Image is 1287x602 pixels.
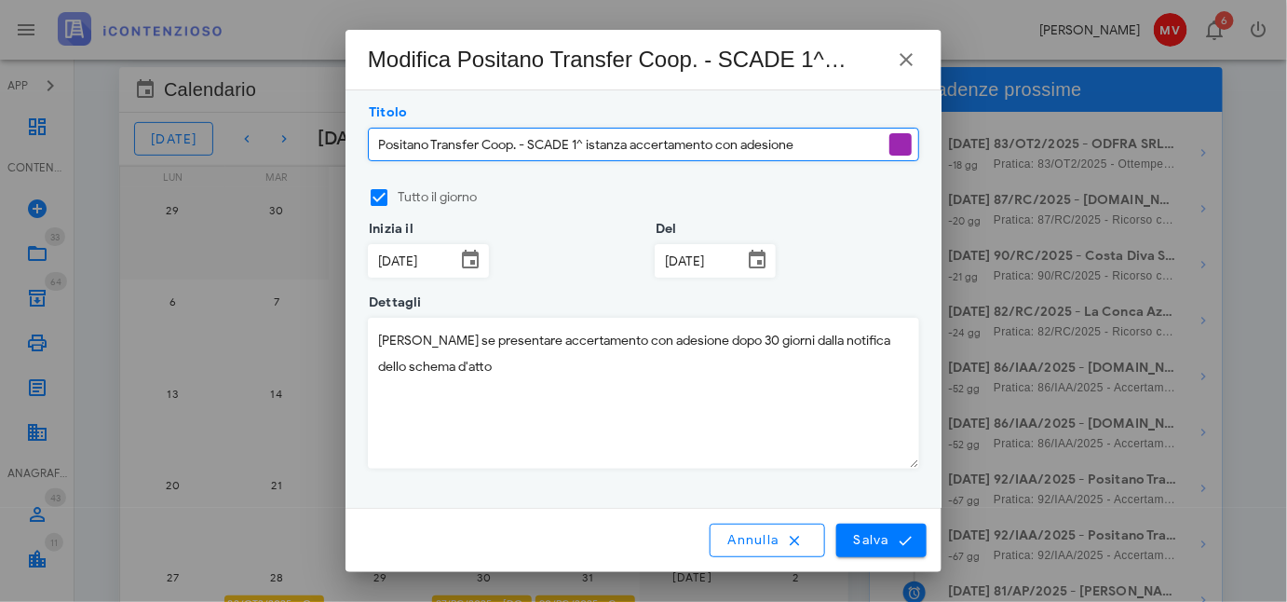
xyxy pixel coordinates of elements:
span: Annulla [727,532,807,549]
label: Titolo [363,103,407,122]
button: Annulla [710,524,825,557]
input: Titolo [369,129,886,160]
button: Salva [836,524,928,557]
label: Del [650,220,677,239]
label: Tutto il giorno [398,188,919,207]
label: Inizia il [363,220,413,239]
label: Dettagli [363,294,422,312]
span: Salva [853,532,911,549]
div: Modifica Positano Transfer Coop. - SCADE 1^ istanza accertamento con adesione [368,45,847,75]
